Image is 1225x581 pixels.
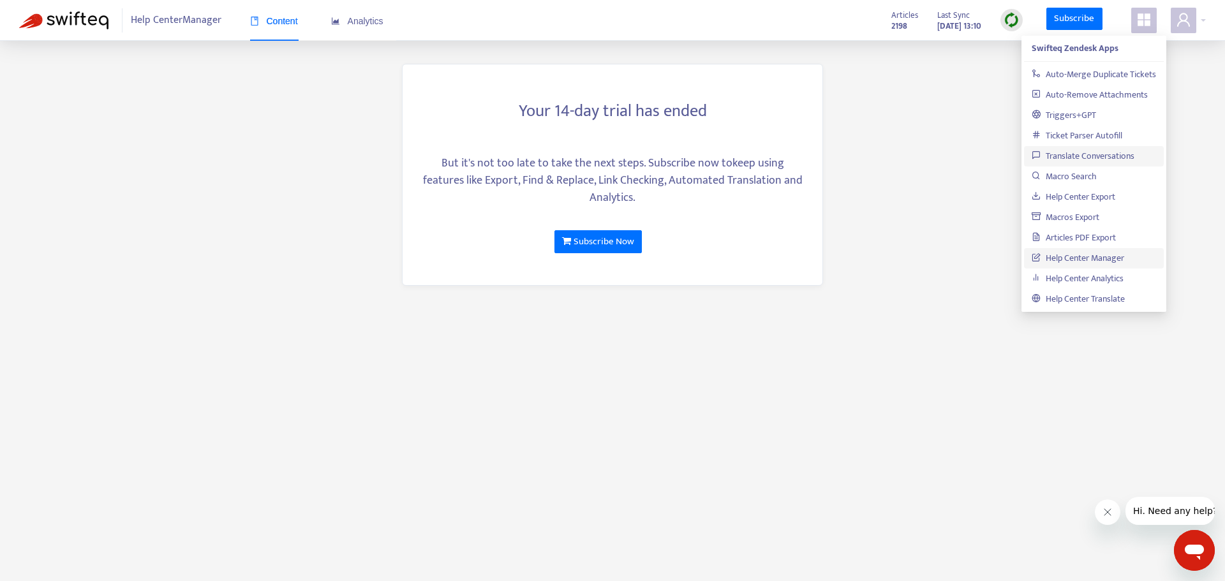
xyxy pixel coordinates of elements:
[1174,530,1215,571] iframe: Button to launch messaging window
[1032,67,1156,82] a: Auto-Merge Duplicate Tickets
[422,155,803,207] div: But it's not too late to take the next steps. Subscribe now to keep using features like Export, F...
[1125,497,1215,525] iframe: Message from company
[331,17,340,26] span: area-chart
[1176,12,1191,27] span: user
[1032,189,1115,204] a: Help Center Export
[331,16,383,26] span: Analytics
[1032,108,1096,122] a: Triggers+GPT
[250,17,259,26] span: book
[1046,8,1102,31] a: Subscribe
[1004,12,1020,28] img: sync.dc5367851b00ba804db3.png
[937,8,970,22] span: Last Sync
[1032,128,1122,143] a: Ticket Parser Autofill
[891,8,918,22] span: Articles
[891,19,907,33] strong: 2198
[1032,251,1124,265] a: Help Center Manager
[554,230,642,253] a: Subscribe Now
[8,9,92,19] span: Hi. Need any help?
[1136,12,1152,27] span: appstore
[1032,271,1124,286] a: Help Center Analytics
[1032,210,1099,224] a: Macros Export
[937,19,981,33] strong: [DATE] 13:10
[1032,169,1097,184] a: Macro Search
[250,16,298,26] span: Content
[19,11,108,29] img: Swifteq
[1032,291,1125,306] a: Help Center Translate
[422,101,803,122] h3: Your 14-day trial has ended
[1032,149,1134,163] a: Translate Conversations
[131,8,221,33] span: Help Center Manager
[1032,41,1118,55] strong: Swifteq Zendesk Apps
[1095,499,1120,525] iframe: Close message
[1032,87,1148,102] a: Auto-Remove Attachments
[1032,230,1116,245] a: Articles PDF Export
